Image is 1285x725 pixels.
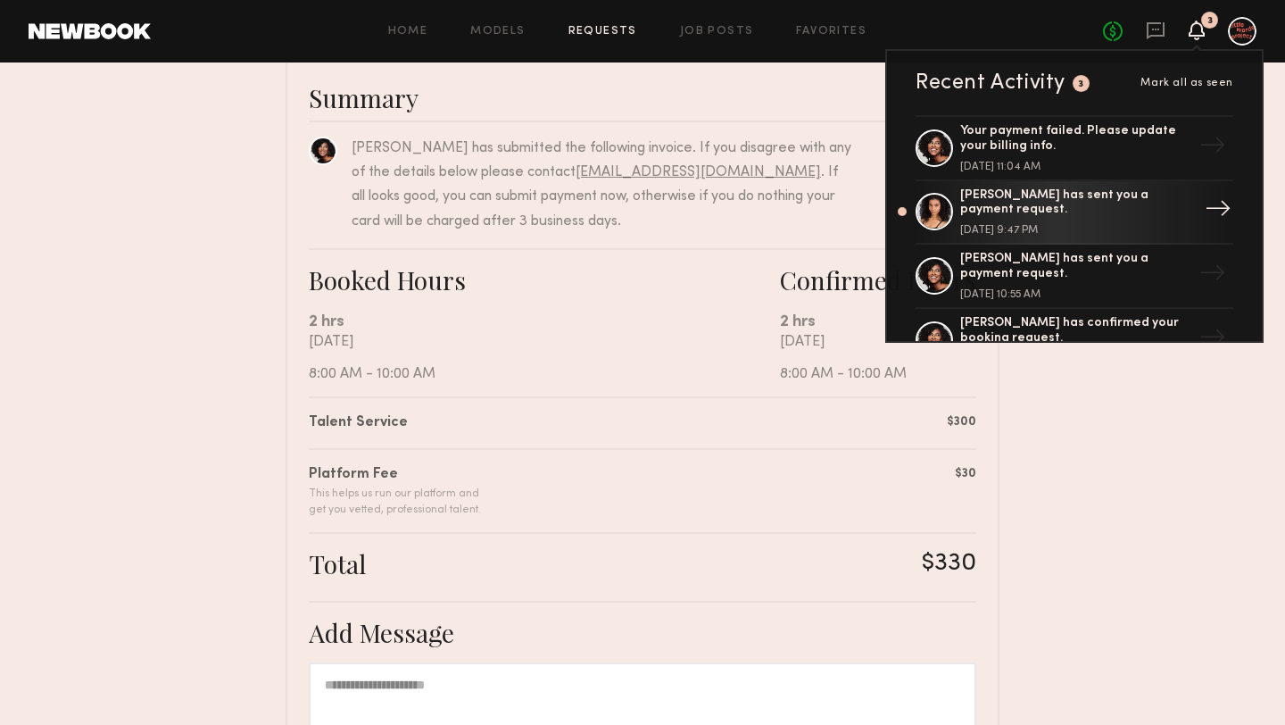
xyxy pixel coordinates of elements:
div: Talent Service [309,412,408,434]
a: [EMAIL_ADDRESS][DOMAIN_NAME] [576,165,821,179]
div: Recent Activity [916,72,1065,94]
div: This helps us run our platform and get you vetted, professional talent. [309,486,481,518]
span: Mark all as seen [1140,78,1233,88]
div: → [1198,188,1239,235]
div: 3 [1207,16,1213,26]
div: [PERSON_NAME] has confirmed your booking request. [960,316,1192,346]
a: Your payment failed. Please update your billing info.[DATE] 11:04 AM→ [916,115,1233,181]
a: [PERSON_NAME] has sent you a payment request.[DATE] 9:47 PM→ [916,181,1233,246]
div: [PERSON_NAME] has sent you a payment request. [960,252,1192,282]
div: [PERSON_NAME] has submitted the following invoice. If you disagree with any of the details below ... [352,137,852,234]
div: Total [309,548,366,579]
div: $30 [955,464,976,483]
a: Models [470,26,525,37]
div: $330 [922,548,976,579]
div: Booked Hours [309,264,780,296]
div: 2 hrs [309,310,780,334]
div: [DATE] 8:00 AM - 10:00 AM [780,334,976,382]
div: [DATE] 10:55 AM [960,289,1192,300]
a: Job Posts [680,26,754,37]
a: [PERSON_NAME] has confirmed your booking request.→ [916,309,1233,373]
div: Confirmed Hours [780,264,976,296]
div: 2 hrs [780,310,976,334]
div: [DATE] 9:47 PM [960,225,1192,236]
div: → [1192,125,1233,171]
div: → [1192,317,1233,363]
div: Add Message [309,617,976,648]
div: Your payment failed. Please update your billing info. [960,124,1192,154]
a: Requests [568,26,637,37]
div: 3 [1078,79,1084,89]
div: [PERSON_NAME] has sent you a payment request. [960,188,1192,219]
div: $300 [947,412,976,431]
a: [PERSON_NAME] has sent you a payment request.[DATE] 10:55 AM→ [916,245,1233,309]
a: Favorites [796,26,866,37]
div: → [1192,253,1233,299]
div: Platform Fee [309,464,481,486]
a: Home [388,26,428,37]
div: [DATE] 8:00 AM - 10:00 AM [309,334,780,382]
div: [DATE] 11:04 AM [960,162,1192,172]
div: Summary [309,82,976,113]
